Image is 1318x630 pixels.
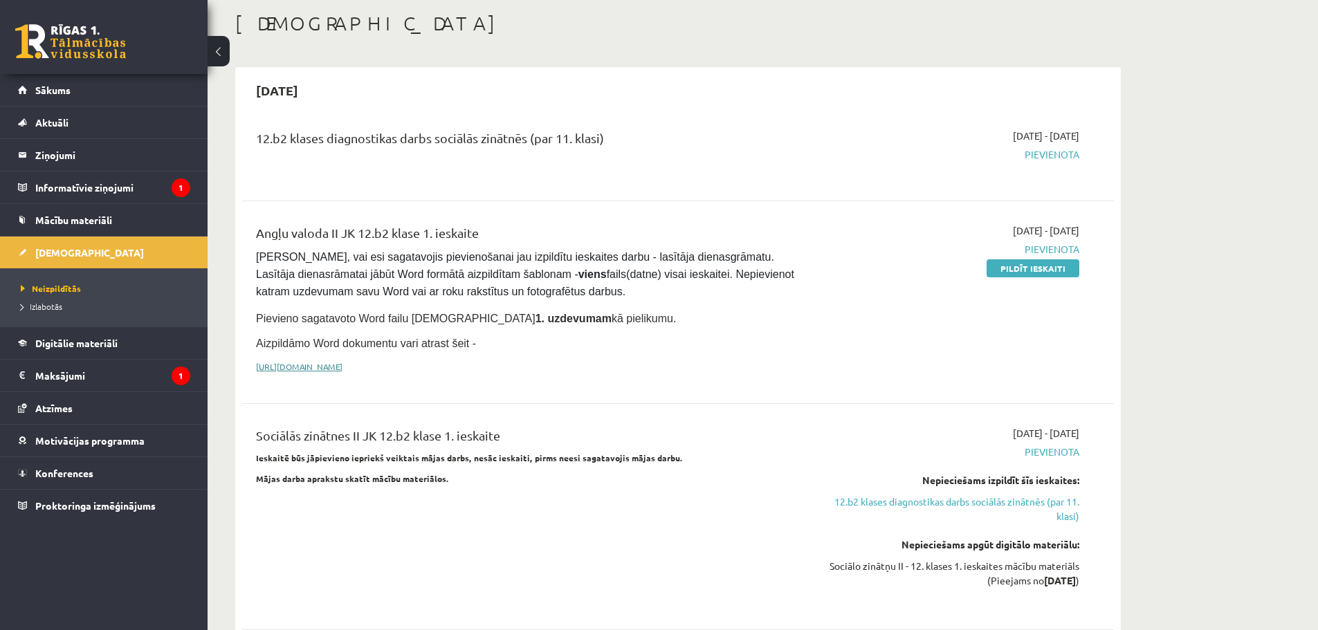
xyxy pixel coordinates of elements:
[21,283,81,294] span: Neizpildītās
[172,367,190,385] i: 1
[987,259,1079,277] a: Pildīt ieskaiti
[35,139,190,171] legend: Ziņojumi
[18,237,190,268] a: [DEMOGRAPHIC_DATA]
[35,116,68,129] span: Aktuāli
[35,467,93,479] span: Konferences
[256,452,683,463] strong: Ieskaitē būs jāpievieno iepriekš veiktais mājas darbs, nesāc ieskaiti, pirms neesi sagatavojis mā...
[18,172,190,203] a: Informatīvie ziņojumi1
[35,84,71,96] span: Sākums
[256,426,798,452] div: Sociālās zinātnes II JK 12.b2 klase 1. ieskaite
[35,499,156,512] span: Proktoringa izmēģinājums
[35,214,112,226] span: Mācību materiāli
[21,300,194,313] a: Izlabotās
[818,147,1079,162] span: Pievienota
[18,425,190,456] a: Motivācijas programma
[21,282,194,295] a: Neizpildītās
[35,337,118,349] span: Digitālie materiāli
[1013,426,1079,441] span: [DATE] - [DATE]
[35,246,144,259] span: [DEMOGRAPHIC_DATA]
[536,313,612,324] strong: 1. uzdevumam
[256,251,797,297] span: [PERSON_NAME], vai esi sagatavojis pievienošanai jau izpildītu ieskaites darbu - lasītāja dienasg...
[18,360,190,391] a: Maksājumi1
[18,490,190,521] a: Proktoringa izmēģinājums
[256,129,798,154] div: 12.b2 klases diagnostikas darbs sociālās zinātnēs (par 11. klasi)
[35,172,190,203] legend: Informatīvie ziņojumi
[256,473,449,484] strong: Mājas darba aprakstu skatīt mācību materiālos.
[18,139,190,171] a: Ziņojumi
[18,327,190,359] a: Digitālie materiāli
[172,178,190,197] i: 1
[256,361,342,372] a: [URL][DOMAIN_NAME]
[235,12,1121,35] h1: [DEMOGRAPHIC_DATA]
[35,434,145,447] span: Motivācijas programma
[256,313,676,324] span: Pievieno sagatavoto Word failu [DEMOGRAPHIC_DATA] kā pielikumu.
[818,445,1079,459] span: Pievienota
[15,24,126,59] a: Rīgas 1. Tālmācības vidusskola
[18,392,190,424] a: Atzīmes
[18,204,190,236] a: Mācību materiāli
[818,494,1079,524] a: 12.b2 klases diagnostikas darbs sociālās zinātnēs (par 11. klasi)
[1013,129,1079,143] span: [DATE] - [DATE]
[35,360,190,391] legend: Maksājumi
[818,537,1079,552] div: Nepieciešams apgūt digitālo materiālu:
[818,559,1079,588] div: Sociālo zinātņu II - 12. klases 1. ieskaites mācību materiāls (Pieejams no )
[35,402,73,414] span: Atzīmes
[18,457,190,489] a: Konferences
[818,242,1079,257] span: Pievienota
[818,473,1079,488] div: Nepieciešams izpildīt šīs ieskaites:
[1013,223,1079,238] span: [DATE] - [DATE]
[1044,574,1076,586] strong: [DATE]
[21,301,62,312] span: Izlabotās
[256,223,798,249] div: Angļu valoda II JK 12.b2 klase 1. ieskaite
[18,106,190,138] a: Aktuāli
[242,74,312,106] h2: [DATE]
[18,74,190,106] a: Sākums
[578,268,607,280] strong: viens
[256,337,476,349] span: Aizpildāmo Word dokumentu vari atrast šeit -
